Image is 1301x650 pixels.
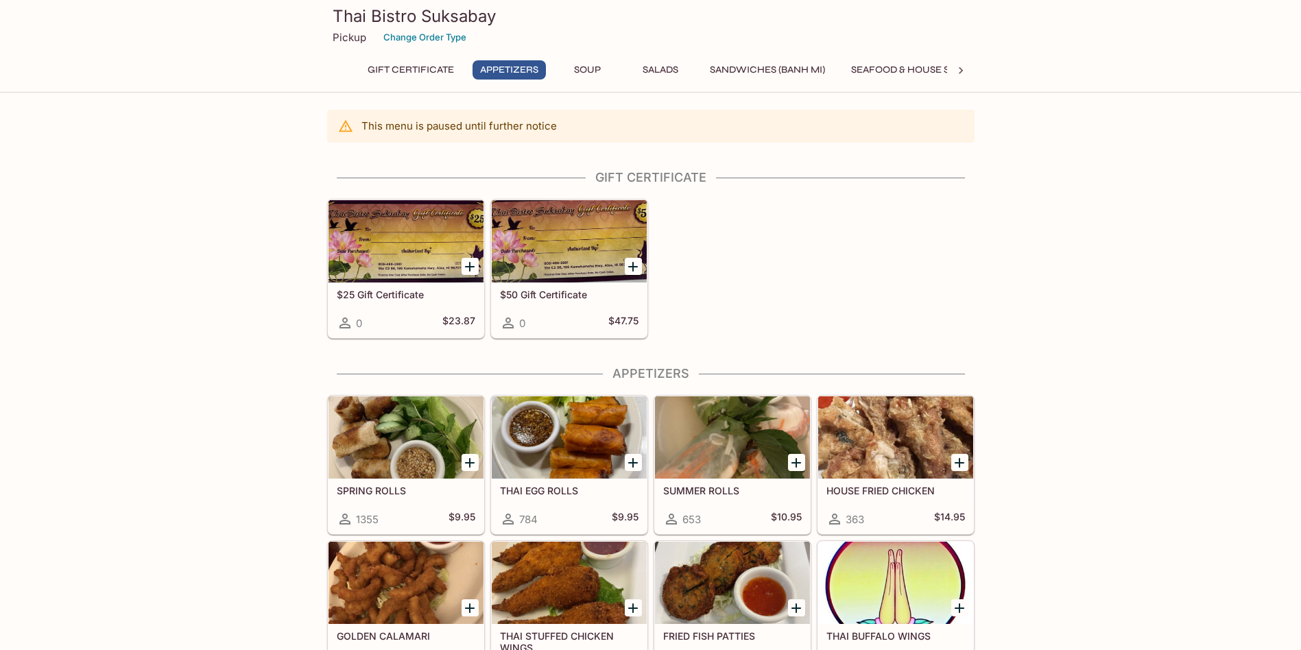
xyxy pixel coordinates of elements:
[329,200,484,282] div: $25 Gift Certificate
[333,5,969,27] h3: Thai Bistro Suksabay
[951,599,968,616] button: Add THAI BUFFALO WINGS
[442,315,475,331] h5: $23.87
[788,454,805,471] button: Add SUMMER ROLLS
[612,511,638,527] h5: $9.95
[337,485,475,496] h5: SPRING ROLLS
[329,396,484,479] div: SPRING ROLLS
[491,200,647,338] a: $50 Gift Certificate0$47.75
[333,31,366,44] p: Pickup
[519,513,538,526] span: 784
[934,511,965,527] h5: $14.95
[771,511,802,527] h5: $10.95
[356,513,379,526] span: 1355
[500,289,638,300] h5: $50 Gift Certificate
[625,599,642,616] button: Add THAI STUFFED CHICKEN WINGS
[500,485,638,496] h5: THAI EGG ROLLS
[663,630,802,642] h5: FRIED FISH PATTIES
[462,258,479,275] button: Add $25 Gift Certificate
[846,513,864,526] span: 363
[492,542,647,624] div: THAI STUFFED CHICKEN WINGS
[682,513,701,526] span: 653
[818,542,973,624] div: THAI BUFFALO WINGS
[654,396,811,534] a: SUMMER ROLLS653$10.95
[327,170,975,185] h4: Gift Certificate
[328,396,484,534] a: SPRING ROLLS1355$9.95
[826,485,965,496] h5: HOUSE FRIED CHICKEN
[449,511,475,527] h5: $9.95
[519,317,525,330] span: 0
[337,630,475,642] h5: GOLDEN CALAMARI
[625,258,642,275] button: Add $50 Gift Certificate
[492,396,647,479] div: THAI EGG ROLLS
[360,60,462,80] button: Gift Certificate
[625,454,642,471] button: Add THAI EGG ROLLS
[361,119,557,132] p: This menu is paused until further notice
[826,630,965,642] h5: THAI BUFFALO WINGS
[630,60,691,80] button: Salads
[328,200,484,338] a: $25 Gift Certificate0$23.87
[492,200,647,282] div: $50 Gift Certificate
[462,454,479,471] button: Add SPRING ROLLS
[473,60,546,80] button: Appetizers
[462,599,479,616] button: Add GOLDEN CALAMARI
[702,60,833,80] button: Sandwiches (Banh Mi)
[788,599,805,616] button: Add FRIED FISH PATTIES
[655,542,810,624] div: FRIED FISH PATTIES
[818,396,973,479] div: HOUSE FRIED CHICKEN
[337,289,475,300] h5: $25 Gift Certificate
[663,485,802,496] h5: SUMMER ROLLS
[356,317,362,330] span: 0
[329,542,484,624] div: GOLDEN CALAMARI
[844,60,996,80] button: Seafood & House Specials
[377,27,473,48] button: Change Order Type
[557,60,619,80] button: Soup
[655,396,810,479] div: SUMMER ROLLS
[951,454,968,471] button: Add HOUSE FRIED CHICKEN
[327,366,975,381] h4: Appetizers
[817,396,974,534] a: HOUSE FRIED CHICKEN363$14.95
[491,396,647,534] a: THAI EGG ROLLS784$9.95
[608,315,638,331] h5: $47.75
